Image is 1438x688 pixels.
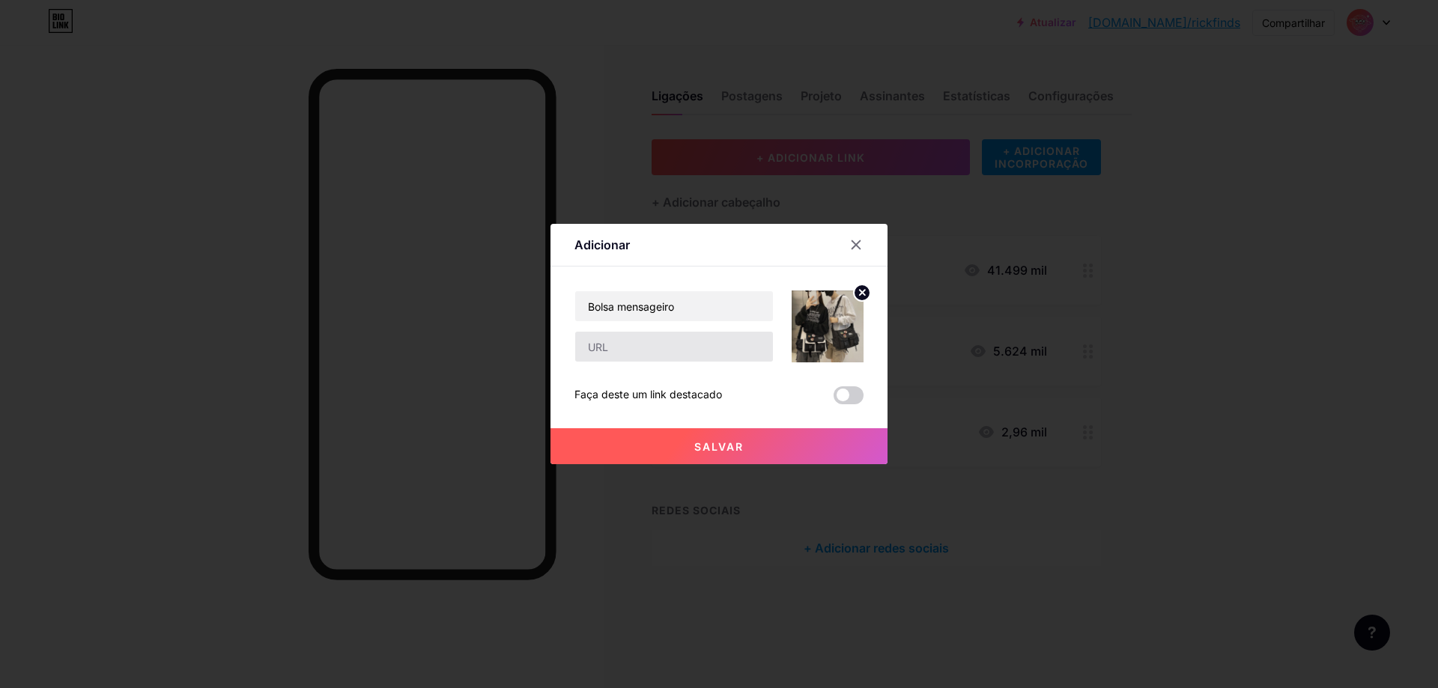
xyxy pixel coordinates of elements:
[550,428,888,464] button: Salvar
[574,237,630,252] font: Adicionar
[694,440,744,453] font: Salvar
[792,290,864,362] img: link_miniatura
[575,291,773,321] input: Título
[575,332,773,362] input: URL
[574,388,722,401] font: Faça deste um link destacado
